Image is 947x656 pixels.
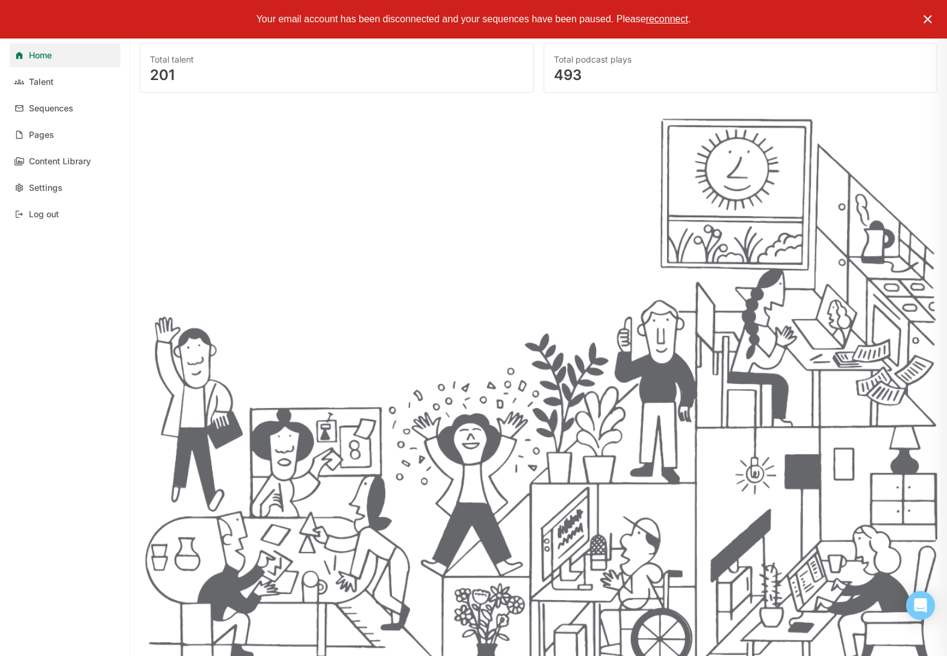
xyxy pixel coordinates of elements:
[10,123,120,147] a: Pages
[29,209,59,220] div: Log out
[256,14,646,24] span: Your email account has been disconnected and your sequences have been paused. Please
[10,96,120,120] a: Sequences
[150,68,524,82] div: 201
[10,176,120,200] a: Settings
[29,104,73,114] div: Sequences
[688,14,691,24] span: .
[906,591,935,620] div: Open Intercom Messenger
[646,14,688,24] span: reconnect
[10,70,120,94] a: Talent
[29,51,52,61] div: Home
[554,68,928,82] div: 493
[29,156,91,167] div: Content Library
[10,43,120,67] a: Home
[29,77,54,87] div: Talent
[29,130,54,140] div: Pages
[10,149,120,173] a: Content Library
[554,54,928,66] div: Total podcast plays
[150,54,524,66] div: Total talent
[29,183,63,193] div: Settings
